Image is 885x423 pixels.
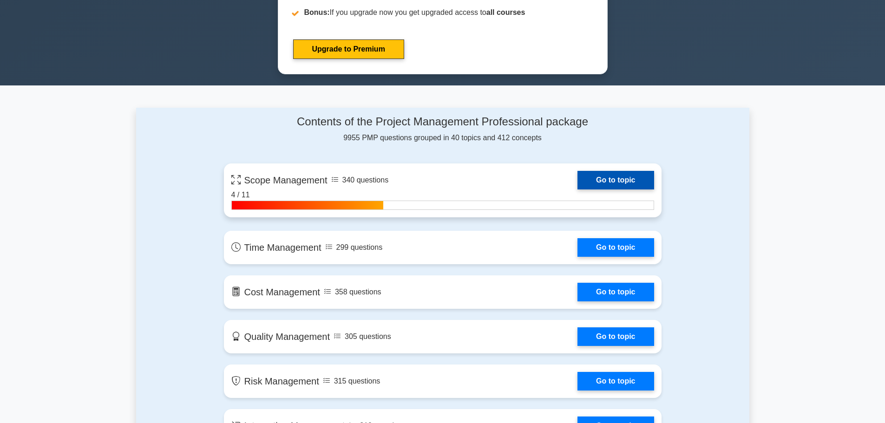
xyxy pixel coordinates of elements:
[293,39,404,59] a: Upgrade to Premium
[224,115,662,129] h4: Contents of the Project Management Professional package
[577,283,654,301] a: Go to topic
[577,372,654,390] a: Go to topic
[224,115,662,143] div: 9955 PMP questions grouped in 40 topics and 412 concepts
[577,327,654,346] a: Go to topic
[577,171,654,189] a: Go to topic
[577,238,654,257] a: Go to topic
